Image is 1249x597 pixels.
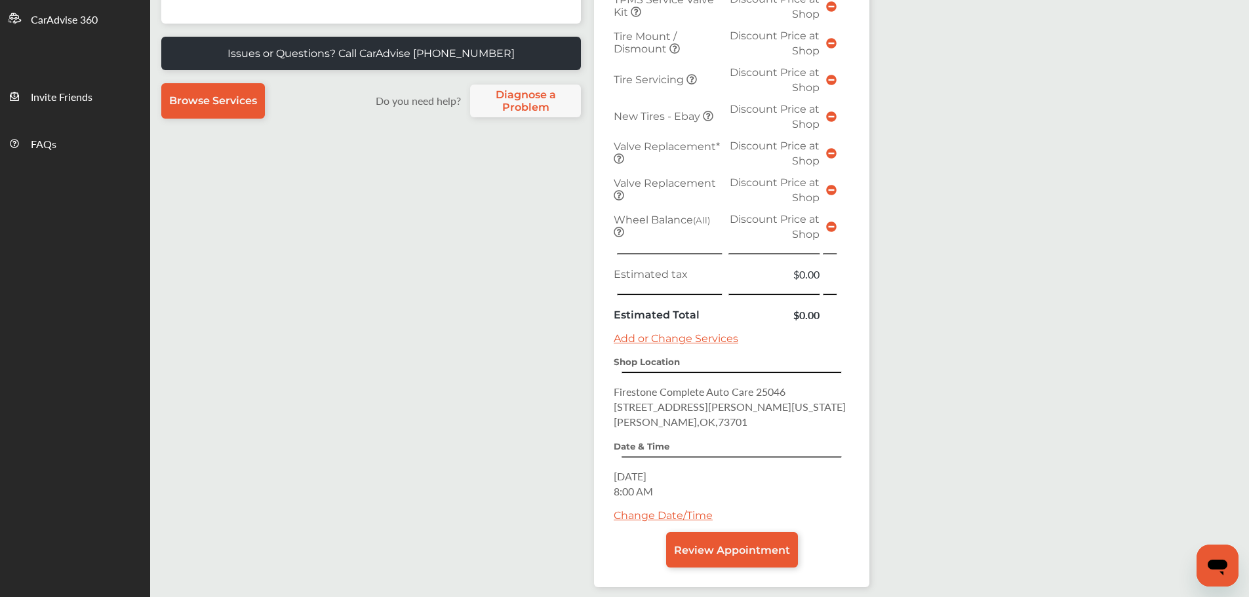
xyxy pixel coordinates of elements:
[614,509,713,522] a: Change Date/Time
[730,176,820,204] span: Discount Price at Shop
[1197,545,1239,587] iframe: Button to launch messaging window
[614,73,686,86] span: Tire Servicing
[614,484,653,499] span: 8:00 AM
[477,88,574,113] span: Diagnose a Problem
[726,304,823,326] td: $0.00
[470,85,581,117] a: Diagnose a Problem
[730,29,820,57] span: Discount Price at Shop
[161,37,581,70] a: Issues or Questions? Call CarAdvise [PHONE_NUMBER]
[614,399,846,414] span: [STREET_ADDRESS][PERSON_NAME][US_STATE]
[730,103,820,130] span: Discount Price at Shop
[228,47,515,60] p: Issues or Questions? Call CarAdvise [PHONE_NUMBER]
[730,213,820,241] span: Discount Price at Shop
[666,532,798,568] a: Review Appointment
[614,469,646,484] span: [DATE]
[614,140,720,153] span: Valve Replacement*
[614,414,747,429] span: [PERSON_NAME] , OK , 73701
[614,177,716,189] span: Valve Replacement
[614,214,710,226] span: Wheel Balance
[169,94,257,107] span: Browse Services
[614,332,738,345] a: Add or Change Services
[614,110,703,123] span: New Tires - Ebay
[31,89,92,106] span: Invite Friends
[614,30,677,55] span: Tire Mount / Dismount
[614,356,680,367] strong: Shop Location
[31,136,56,153] span: FAQs
[693,215,710,225] small: (All)
[614,441,669,452] strong: Date & Time
[730,66,820,94] span: Discount Price at Shop
[161,83,265,119] a: Browse Services
[369,93,467,108] label: Do you need help?
[31,12,98,29] span: CarAdvise 360
[674,544,790,556] span: Review Appointment
[614,384,785,399] span: Firestone Complete Auto Care 25046
[726,263,823,285] td: $0.00
[610,263,726,285] td: Estimated tax
[610,304,726,326] td: Estimated Total
[730,140,820,167] span: Discount Price at Shop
